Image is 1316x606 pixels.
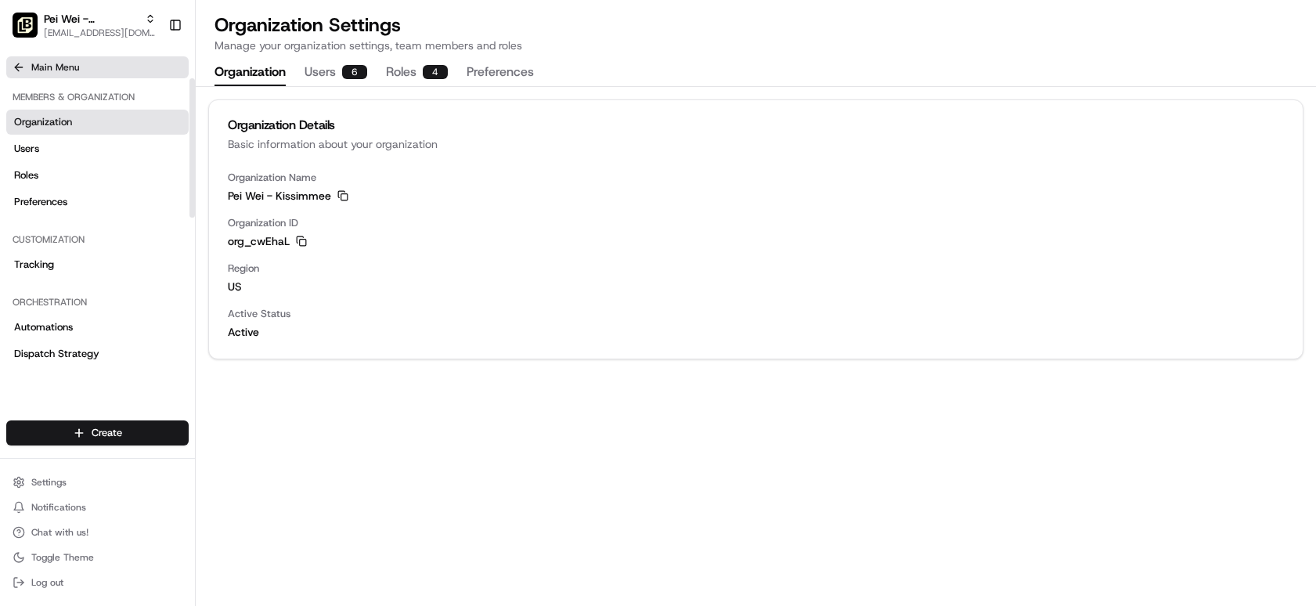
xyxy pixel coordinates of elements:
a: Roles [6,163,189,188]
span: Tracking [14,258,54,272]
span: Roles [14,168,38,182]
span: Region [228,262,1284,276]
span: Notifications [31,501,86,514]
span: Chat with us! [31,526,88,539]
button: Preferences [467,60,534,86]
a: Preferences [6,189,189,215]
a: 📗Knowledge Base [9,344,126,372]
button: Log out [6,572,189,593]
div: Members & Organization [6,85,189,110]
a: Powered byPylon [110,388,189,400]
span: us [228,279,1284,294]
span: Toggle Theme [31,551,94,564]
img: Masood Aslam [16,270,41,295]
span: Main Menu [31,61,79,74]
button: [EMAIL_ADDRESS][DOMAIN_NAME] [44,27,156,39]
span: • [130,243,135,255]
div: We're available if you need us! [70,165,215,178]
span: Users [14,142,39,156]
div: 6 [342,65,367,79]
button: Organization [215,60,286,86]
span: Pylon [156,388,189,400]
img: Nash [16,16,47,47]
button: Roles [386,60,448,86]
div: 4 [423,65,448,79]
img: 9188753566659_6852d8bf1fb38e338040_72.png [33,150,61,178]
button: Users [305,60,367,86]
img: Brittany Newman [16,228,41,253]
a: Automations [6,315,189,340]
span: Create [92,426,122,440]
div: 📗 [16,352,28,364]
h1: Organization Settings [215,13,522,38]
span: • [130,285,135,298]
button: Chat with us! [6,521,189,543]
span: Pei Wei - Kissimmee [228,188,331,204]
div: Organization Details [228,119,1284,132]
span: [DATE] [139,285,171,298]
span: org_cwEhaL [228,233,290,249]
div: Customization [6,227,189,252]
a: Organization [6,110,189,135]
span: Settings [31,476,67,489]
span: Organization Name [228,171,1284,185]
img: Pei Wei - Kissimmee [13,13,38,38]
div: Start new chat [70,150,257,165]
button: Main Menu [6,56,189,78]
img: 1736555255976-a54dd68f-1ca7-489b-9aae-adbdc363a1c4 [31,243,44,256]
span: [PERSON_NAME] [49,285,127,298]
div: Past conversations [16,204,105,216]
span: Organization ID [228,216,1284,230]
button: Start new chat [266,154,285,173]
span: [PERSON_NAME] [49,243,127,255]
a: 💻API Documentation [126,344,258,372]
span: Active [228,324,1284,340]
span: Organization [14,115,72,129]
span: [DATE] [139,243,171,255]
span: Knowledge Base [31,350,120,366]
img: 1736555255976-a54dd68f-1ca7-489b-9aae-adbdc363a1c4 [31,286,44,298]
button: Notifications [6,496,189,518]
p: Manage your organization settings, team members and roles [215,38,522,53]
div: Basic information about your organization [228,136,1284,152]
button: Pei Wei - Kissimmee [44,11,139,27]
span: Dispatch Strategy [14,347,99,361]
div: 💻 [132,352,145,364]
a: Dispatch Strategy [6,341,189,366]
span: Automations [14,320,73,334]
span: Preferences [14,195,67,209]
a: Tracking [6,252,189,277]
input: Clear [41,101,258,117]
div: Orchestration [6,290,189,315]
button: Toggle Theme [6,546,189,568]
span: API Documentation [148,350,251,366]
a: Users [6,136,189,161]
img: 1736555255976-a54dd68f-1ca7-489b-9aae-adbdc363a1c4 [16,150,44,178]
p: Welcome 👋 [16,63,285,88]
span: Active Status [228,307,1284,321]
span: Log out [31,576,63,589]
button: Pei Wei - KissimmeePei Wei - Kissimmee[EMAIL_ADDRESS][DOMAIN_NAME] [6,6,162,44]
button: Settings [6,471,189,493]
button: See all [243,200,285,219]
button: Create [6,420,189,445]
